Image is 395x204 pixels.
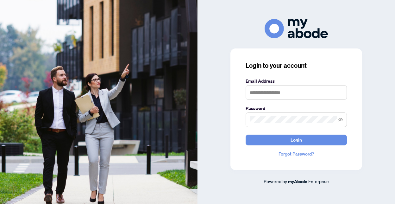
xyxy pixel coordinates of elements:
span: Login [291,135,302,145]
label: Password [246,105,347,112]
span: eye-invisible [338,118,343,122]
span: Powered by [264,178,287,184]
h3: Login to your account [246,61,347,70]
span: Enterprise [308,178,329,184]
button: Login [246,135,347,145]
label: Email Address [246,78,347,85]
a: Forgot Password? [246,150,347,157]
a: myAbode [288,178,307,185]
img: ma-logo [265,19,328,38]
